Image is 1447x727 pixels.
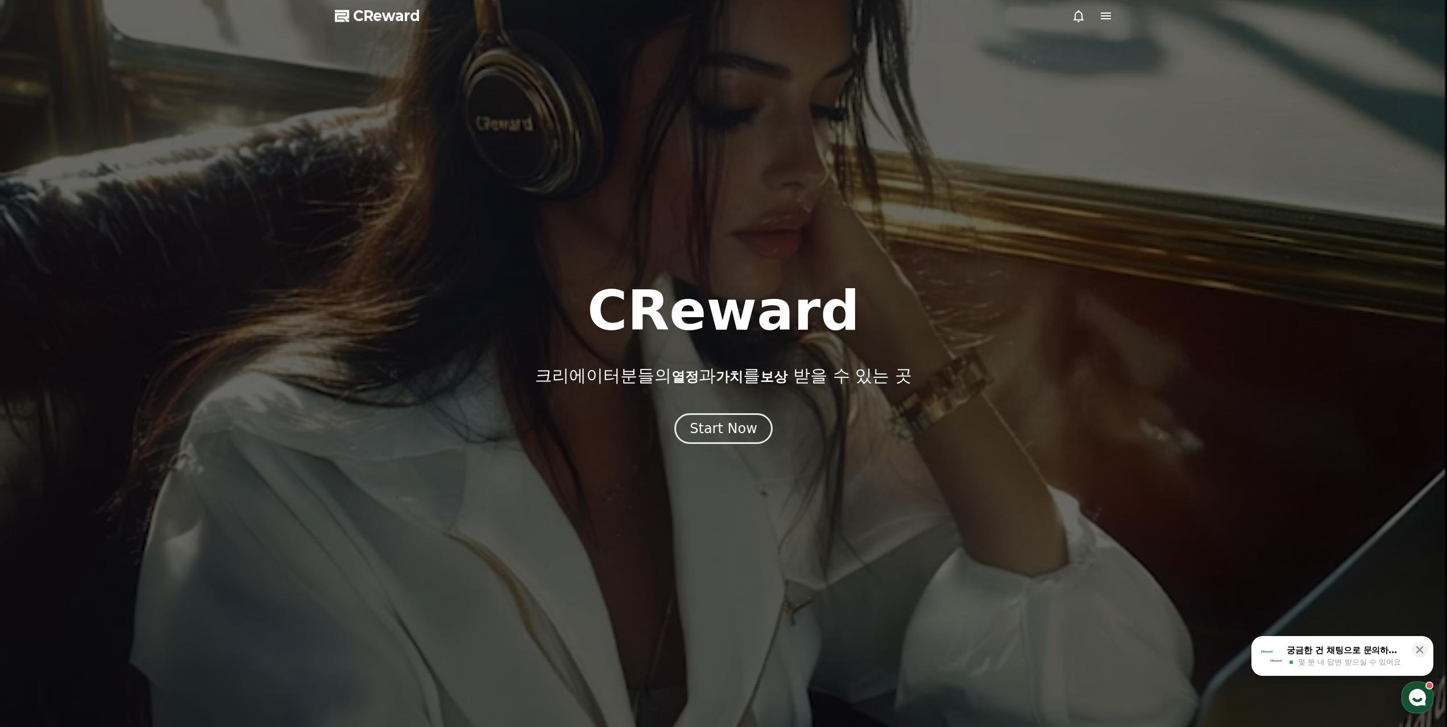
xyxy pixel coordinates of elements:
[587,284,860,338] h1: CReward
[353,7,420,25] span: CReward
[674,413,773,444] button: Start Now
[335,7,420,25] a: CReward
[674,425,773,435] a: Start Now
[760,369,787,385] span: 보상
[716,369,743,385] span: 가치
[535,365,911,386] p: 크리에이터분들의 과 를 받을 수 있는 곳
[671,369,699,385] span: 열정
[690,419,757,438] div: Start Now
